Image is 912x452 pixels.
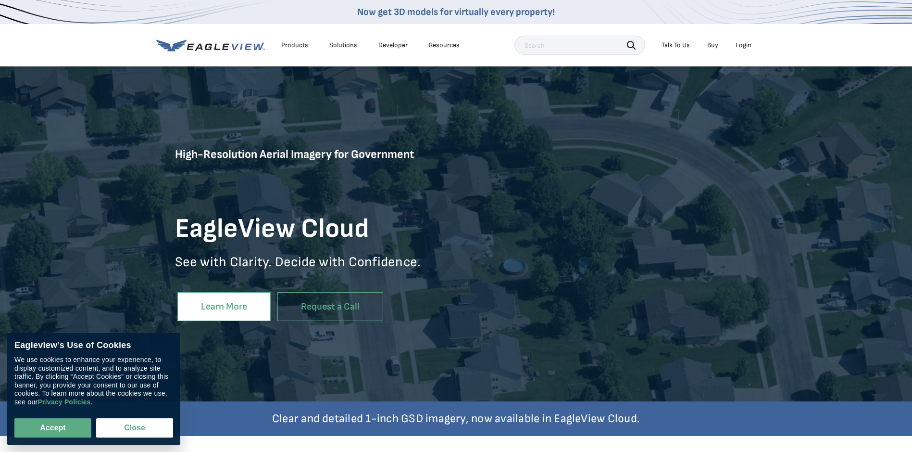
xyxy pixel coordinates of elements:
div: We use cookies to enhance your experience, to display customized content, and to analyze site tra... [14,356,173,406]
a: Developer [378,41,408,50]
div: Products [281,41,308,50]
div: Talk To Us [662,41,690,50]
div: Resources [429,41,460,50]
a: Now get 3D models for virtually every property! [357,6,555,18]
a: Buy [707,41,718,50]
div: Eagleview’s Use of Cookies [14,340,173,351]
div: Solutions [329,41,357,50]
input: Search [514,36,645,55]
button: Close [96,418,173,438]
div: Login [736,41,751,50]
a: Request a Call [277,292,383,322]
button: Accept [14,418,91,438]
iframe: Eagleview Cloud Overview [456,158,737,317]
h5: High-Resolution Aerial Imagery for Government [175,147,456,205]
h1: EagleView Cloud [175,212,456,246]
p: See with Clarity. Decide with Confidence. [175,254,456,285]
a: Privacy Policies [37,398,90,406]
a: Learn More [177,292,271,322]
